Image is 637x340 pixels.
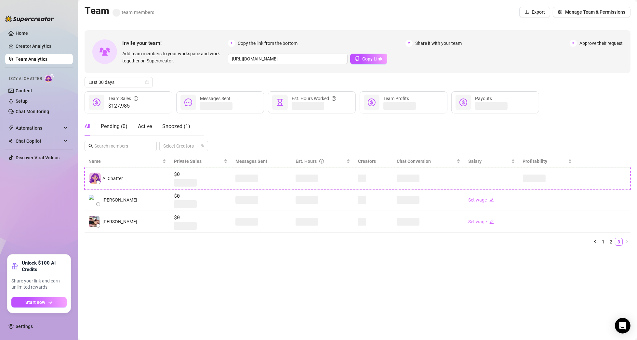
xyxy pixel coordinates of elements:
[93,98,100,106] span: dollar-circle
[625,240,629,243] span: right
[475,96,492,101] span: Payouts
[519,211,576,233] td: —
[16,57,47,62] a: Team Analytics
[615,318,630,333] div: Open Intercom Messenger
[88,144,93,148] span: search
[599,238,607,246] li: 1
[468,159,482,164] span: Salary
[519,190,576,211] td: —
[228,40,235,47] span: 1
[607,238,615,245] a: 2
[5,16,54,22] img: logo-BBDzfeDw.svg
[468,219,494,224] a: Set wageedit
[468,197,494,203] a: Set wageedit
[122,50,225,64] span: Add team members to your workspace and work together on Supercreator.
[565,9,625,15] span: Manage Team & Permissions
[319,158,324,165] span: question-circle
[16,31,28,36] a: Home
[332,95,336,102] span: question-circle
[102,196,137,203] span: [PERSON_NAME]
[16,136,62,146] span: Chat Copilot
[11,297,67,307] button: Start nowarrow-right
[235,159,267,164] span: Messages Sent
[108,102,138,110] span: $127,985
[122,39,228,47] span: Invite your team!
[615,238,623,246] li: 3
[85,123,90,130] div: All
[8,125,14,131] span: thunderbolt
[579,40,623,47] span: Approve their request
[174,214,228,221] span: $0
[145,80,149,84] span: calendar
[89,216,100,227] img: Angelique W
[591,238,599,246] button: left
[174,192,228,200] span: $0
[397,159,431,164] span: Chat Conversion
[296,158,345,165] div: Est. Hours
[489,219,494,224] span: edit
[174,170,228,178] span: $0
[88,77,149,87] span: Last 30 days
[489,198,494,202] span: edit
[623,238,630,246] button: right
[368,98,376,106] span: dollar-circle
[519,7,550,17] button: Export
[102,218,137,225] span: [PERSON_NAME]
[593,240,597,243] span: left
[532,9,545,15] span: Export
[16,98,28,104] a: Setup
[405,40,413,47] span: 2
[16,109,49,114] a: Chat Monitoring
[134,95,138,102] span: info-circle
[523,159,548,164] span: Profitability
[570,40,577,47] span: 3
[113,9,154,15] span: team members
[354,155,393,168] th: Creators
[591,238,599,246] li: Previous Page
[16,324,33,329] a: Settings
[201,144,205,148] span: team
[174,159,202,164] span: Private Sales
[200,96,231,101] span: Messages Sent
[89,195,100,205] img: Taylor Bloxam
[607,238,615,246] li: 2
[89,173,101,184] img: izzy-ai-chatter-avatar-DDCN_rTZ.svg
[383,96,409,101] span: Team Profits
[138,123,152,129] span: Active
[238,40,298,47] span: Copy the link from the bottom
[184,98,192,106] span: message
[45,73,55,83] img: AI Chatter
[553,7,630,17] button: Manage Team & Permissions
[85,155,170,168] th: Name
[16,41,68,51] a: Creator Analytics
[292,95,336,102] div: Est. Hours Worked
[276,98,284,106] span: hourglass
[362,56,382,61] span: Copy Link
[48,300,53,305] span: arrow-right
[16,155,60,160] a: Discover Viral Videos
[8,139,13,143] img: Chat Copilot
[162,123,190,129] span: Snoozed ( 1 )
[102,175,123,182] span: AI Chatter
[415,40,462,47] span: Share it with your team
[11,263,18,269] span: gift
[108,95,138,102] div: Team Sales
[615,238,622,245] a: 3
[355,56,360,61] span: copy
[9,76,42,82] span: Izzy AI Chatter
[26,300,46,305] span: Start now
[101,123,127,130] div: Pending ( 0 )
[623,238,630,246] li: Next Page
[459,98,467,106] span: dollar-circle
[22,260,67,273] strong: Unlock $100 AI Credits
[524,10,529,14] span: download
[600,238,607,245] a: 1
[11,278,67,291] span: Share your link and earn unlimited rewards
[88,158,161,165] span: Name
[16,88,32,93] a: Content
[85,5,154,17] h2: Team
[16,123,62,133] span: Automations
[558,10,563,14] span: setting
[350,54,387,64] button: Copy Link
[94,142,148,150] input: Search members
